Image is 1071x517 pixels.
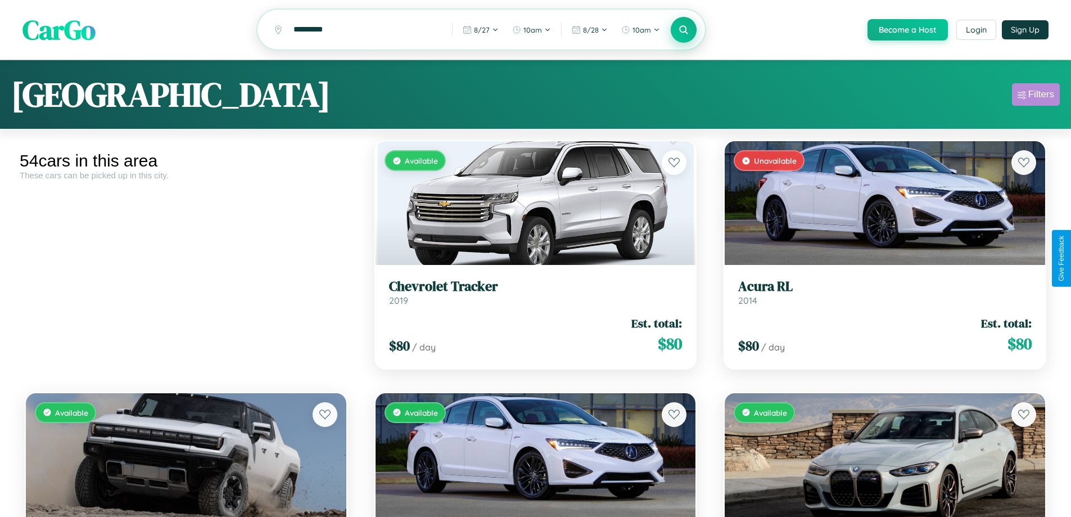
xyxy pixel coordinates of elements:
span: $ 80 [389,336,410,355]
button: Sign Up [1002,20,1049,39]
button: Become a Host [867,19,948,41]
span: 8 / 27 [474,25,490,34]
div: Give Feedback [1058,236,1065,281]
div: These cars can be picked up in this city. [20,170,353,180]
span: / day [761,341,785,353]
span: Available [405,408,438,417]
button: Login [956,20,996,40]
span: $ 80 [658,332,682,355]
span: $ 80 [738,336,759,355]
button: 10am [616,21,666,39]
span: / day [412,341,436,353]
span: 10am [632,25,651,34]
span: 2019 [389,295,408,306]
h3: Acura RL [738,278,1032,295]
button: Filters [1012,83,1060,106]
div: 54 cars in this area [20,151,353,170]
a: Acura RL2014 [738,278,1032,306]
span: Est. total: [981,315,1032,331]
span: 8 / 28 [583,25,599,34]
span: $ 80 [1007,332,1032,355]
span: Est. total: [631,315,682,331]
span: 10am [523,25,542,34]
button: 8/27 [457,21,504,39]
span: Available [55,408,88,417]
button: 10am [507,21,557,39]
span: CarGo [22,11,96,48]
span: 2014 [738,295,757,306]
div: Filters [1028,89,1054,100]
span: Unavailable [754,156,797,165]
h3: Chevrolet Tracker [389,278,683,295]
a: Chevrolet Tracker2019 [389,278,683,306]
span: Available [754,408,787,417]
span: Available [405,156,438,165]
button: 8/28 [566,21,613,39]
h1: [GEOGRAPHIC_DATA] [11,71,331,118]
